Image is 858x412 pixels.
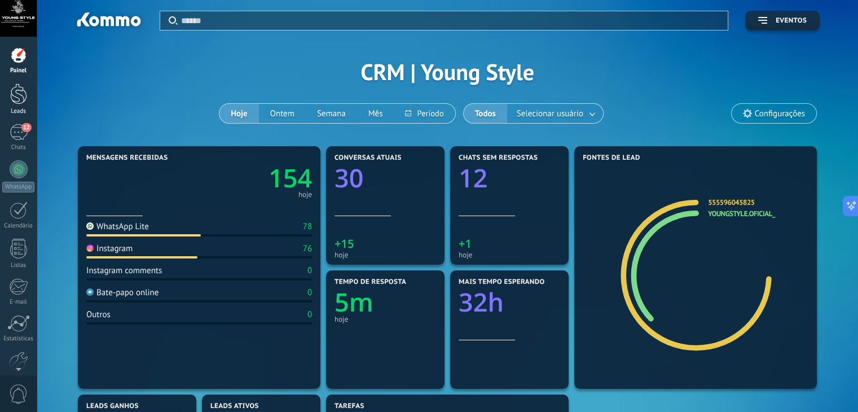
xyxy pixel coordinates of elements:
div: Calendário [2,222,35,230]
div: E-mail [2,299,35,306]
span: Mensagens recebidas [86,154,168,162]
button: Mês [357,104,394,123]
text: 12 [459,161,487,195]
img: Instagram [86,244,94,252]
text: 30 [335,161,363,195]
a: 555596045825 [708,198,754,207]
div: Painel [2,67,35,74]
div: hoje [459,251,560,259]
span: Leads ativos [210,402,259,410]
div: hoje [335,251,436,259]
div: 0 [307,287,312,298]
span: Eventos [776,17,807,25]
span: 12 [21,123,31,132]
span: Selecionar usuário [514,106,586,121]
img: WhatsApp Lite [86,222,94,230]
div: Listas [2,262,35,269]
button: Semana [306,104,357,123]
span: Configurações [755,109,805,119]
div: Instagram [86,243,133,254]
div: Bate-papo online [86,287,159,298]
text: +15 [335,236,354,251]
button: Todos [464,104,507,123]
span: Mais tempo esperando [459,278,545,286]
div: Instagram comments [86,265,162,276]
button: Período [394,104,455,123]
text: 5m [335,285,373,319]
span: Tarefas [335,402,364,410]
span: Leads ganhos [86,402,139,410]
div: Outros [86,309,111,320]
a: youngstyle.oficial_ [708,209,775,218]
span: Conversas atuais [335,154,402,162]
a: 32h [459,285,560,319]
div: 78 [303,221,312,232]
button: Selecionar usuário [507,104,603,123]
text: 154 [269,161,312,195]
span: Fontes de lead [583,154,640,162]
a: 154 [199,161,312,195]
div: Leads [2,108,35,115]
div: WhatsApp Lite [86,221,149,232]
text: +1 [459,236,472,251]
button: Eventos [745,11,820,30]
div: 76 [303,243,312,254]
div: WhatsApp [2,182,34,192]
span: Chats sem respostas [459,154,538,162]
div: Estatísticas [2,335,35,343]
button: Hoje [219,104,258,123]
text: 32h [459,285,504,319]
div: hoje [298,192,312,198]
button: Ontem [259,104,306,123]
div: hoje [335,315,436,323]
img: Bate-papo online [86,288,94,296]
div: 0 [307,309,312,320]
div: Chats [2,144,35,151]
span: Tempo de resposta [335,278,406,286]
div: 0 [307,265,312,276]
